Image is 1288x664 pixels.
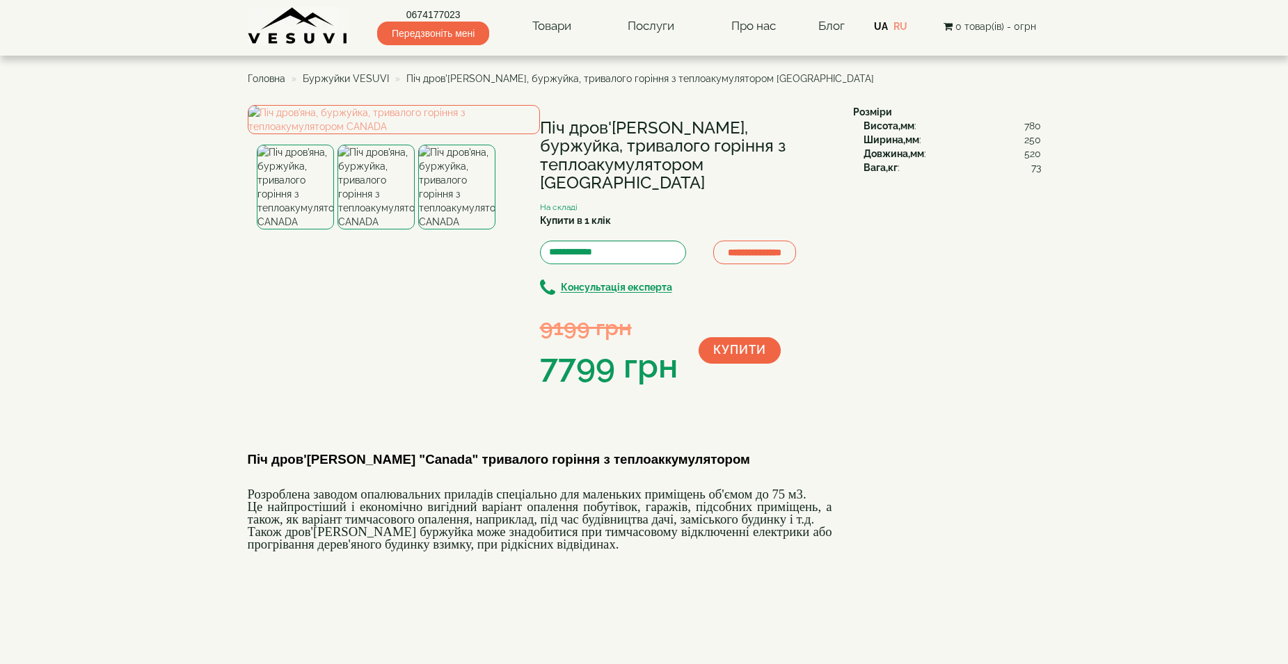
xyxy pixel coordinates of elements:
[248,105,540,134] img: Піч дров'яна, буржуйка, тривалого горіння з теплоакумулятором CANADA
[377,22,489,45] span: Передзвоніть мені
[248,452,750,467] b: Піч дров'[PERSON_NAME] "Canada" тривалого горіння з теплоаккумулятором
[257,145,334,229] img: Піч дров'яна, буржуйка, тривалого горіння з теплоакумулятором CANADA
[518,10,585,42] a: Товари
[853,106,892,118] b: Розміри
[864,147,1041,161] div: :
[864,120,914,131] b: Висота,мм
[303,73,389,84] a: Буржуйки VESUVI
[377,8,489,22] a: 0674177023
[540,213,611,227] label: Купити в 1 клік
[717,10,790,42] a: Про нас
[1024,119,1041,133] span: 780
[864,148,924,159] b: Довжина,мм
[1024,133,1041,147] span: 250
[248,499,832,526] font: Це найпростіший і економічно вигідний варіант опалення побутівок, гаражів, підсобних приміщень, а...
[955,21,1036,32] span: 0 товар(ів) - 0грн
[614,10,688,42] a: Послуги
[699,337,781,364] button: Купити
[893,21,907,32] a: RU
[248,73,285,84] a: Головна
[248,487,806,501] font: Розроблена заводом опалювальних приладів спеціально для маленьких приміщень об'ємом до 75 м3.
[406,73,874,84] span: Піч дров'[PERSON_NAME], буржуйка, тривалого горіння з теплоакумулятором [GEOGRAPHIC_DATA]
[1031,161,1041,175] span: 73
[864,134,919,145] b: Ширина,мм
[818,19,845,33] a: Блог
[864,162,898,173] b: Вага,кг
[540,202,578,212] small: На складі
[540,311,678,343] div: 9199 грн
[337,145,415,229] img: Піч дров'яна, буржуйка, тривалого горіння з теплоакумулятором CANADA
[864,119,1041,133] div: :
[248,7,349,45] img: content
[864,133,1041,147] div: :
[418,145,495,229] img: Піч дров'яна, буржуйка, тривалого горіння з теплоакумулятором CANADA
[540,343,678,390] div: 7799 грн
[874,21,888,32] a: UA
[864,161,1041,175] div: :
[561,282,672,293] b: Консультація експерта
[540,119,832,193] h1: Піч дров'[PERSON_NAME], буржуйка, тривалого горіння з теплоакумулятором [GEOGRAPHIC_DATA]
[939,19,1040,34] button: 0 товар(ів) - 0грн
[248,524,832,551] font: Також дров'[PERSON_NAME] буржуйка може знадобитися при тимчасовому відключенні електрики або прог...
[1024,147,1041,161] span: 520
